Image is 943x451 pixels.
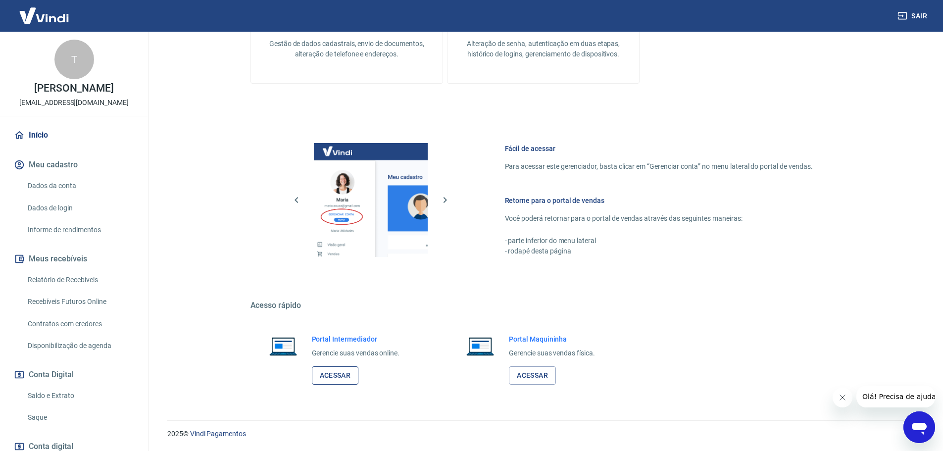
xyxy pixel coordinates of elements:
button: Meu cadastro [12,154,136,176]
p: - rodapé desta página [505,246,813,256]
h6: Fácil de acessar [505,144,813,153]
p: Você poderá retornar para o portal de vendas através das seguintes maneiras: [505,213,813,224]
p: [EMAIL_ADDRESS][DOMAIN_NAME] [19,98,129,108]
iframe: Mensagem da empresa [856,386,935,407]
div: T [54,40,94,79]
button: Conta Digital [12,364,136,386]
iframe: Fechar mensagem [833,388,852,407]
img: Imagem de um notebook aberto [459,334,501,358]
a: Saldo e Extrato [24,386,136,406]
img: Vindi [12,0,76,31]
a: Informe de rendimentos [24,220,136,240]
p: Para acessar este gerenciador, basta clicar em “Gerenciar conta” no menu lateral do portal de ven... [505,161,813,172]
p: Alteração de senha, autenticação em duas etapas, histórico de logins, gerenciamento de dispositivos. [463,39,623,59]
h6: Portal Maquininha [509,334,595,344]
button: Sair [895,7,931,25]
a: Relatório de Recebíveis [24,270,136,290]
a: Contratos com credores [24,314,136,334]
a: Dados de login [24,198,136,218]
p: Gestão de dados cadastrais, envio de documentos, alteração de telefone e endereços. [267,39,427,59]
iframe: Botão para abrir a janela de mensagens [903,411,935,443]
img: Imagem de um notebook aberto [262,334,304,358]
p: Gerencie suas vendas física. [509,348,595,358]
a: Dados da conta [24,176,136,196]
a: Início [12,124,136,146]
p: - parte inferior do menu lateral [505,236,813,246]
p: Gerencie suas vendas online. [312,348,400,358]
h6: Retorne para o portal de vendas [505,196,813,205]
span: Olá! Precisa de ajuda? [6,7,83,15]
p: [PERSON_NAME] [34,83,113,94]
h6: Portal Intermediador [312,334,400,344]
a: Acessar [509,366,556,385]
button: Meus recebíveis [12,248,136,270]
img: Imagem da dashboard mostrando o botão de gerenciar conta na sidebar no lado esquerdo [314,143,428,257]
h5: Acesso rápido [250,301,837,310]
a: Vindi Pagamentos [190,430,246,438]
a: Disponibilização de agenda [24,336,136,356]
a: Saque [24,407,136,428]
a: Acessar [312,366,359,385]
p: 2025 © [167,429,919,439]
a: Recebíveis Futuros Online [24,292,136,312]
